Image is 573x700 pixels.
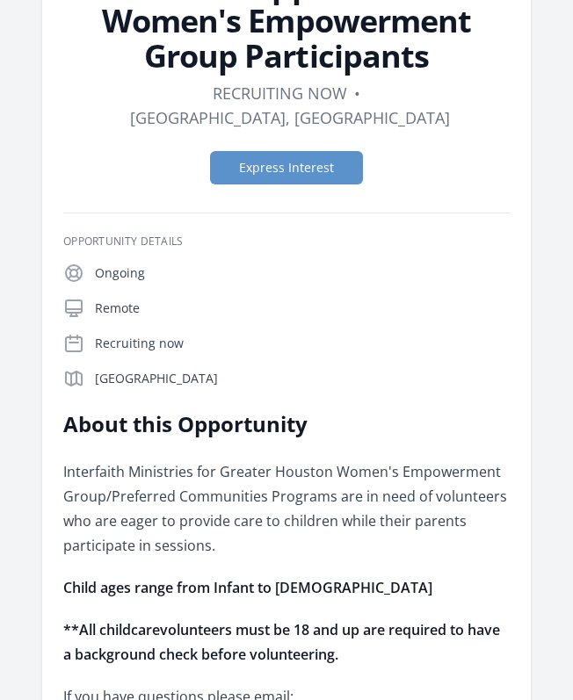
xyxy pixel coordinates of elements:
p: Remote [95,299,510,317]
p: Recruiting now [95,335,510,352]
strong: **All childcarevolunteers must be 18 and up are required to have a background check before volunt... [63,620,500,664]
dd: Recruiting now [213,81,347,105]
p: [GEOGRAPHIC_DATA] [95,370,510,387]
strong: Child ages range from Infant to [DEMOGRAPHIC_DATA] [63,578,432,597]
h2: About this Opportunity [63,410,510,438]
p: Ongoing [95,264,510,282]
dd: [GEOGRAPHIC_DATA], [GEOGRAPHIC_DATA] [130,105,450,130]
button: Express Interest [210,151,363,184]
p: Interfaith Ministries for Greater Houston Women's Empowerment Group/Preferred Communities Program... [63,459,510,558]
h3: Opportunity Details [63,235,510,249]
div: • [354,81,360,105]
